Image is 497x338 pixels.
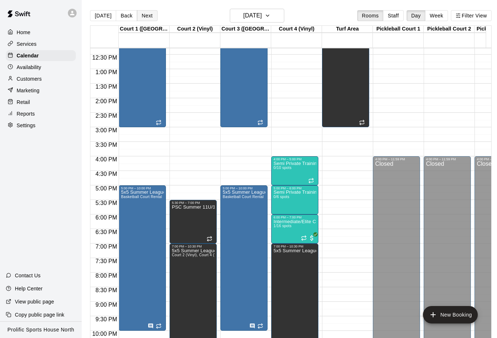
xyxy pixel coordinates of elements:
[94,244,119,250] span: 7:00 PM
[249,323,255,329] svg: Has notes
[373,26,424,33] div: Pickleball Court 1
[273,195,289,199] span: 0/6 spots filled
[121,195,162,199] span: Basketball Court Rental
[15,272,41,279] p: Contact Us
[15,311,64,318] p: Copy public page link
[94,98,119,104] span: 2:00 PM
[6,27,76,38] div: Home
[170,200,217,244] div: 5:30 PM – 7:00 PM: PSC Summer 11U/13U
[322,26,373,33] div: Turf Area
[94,69,119,75] span: 1:00 PM
[273,186,316,190] div: 5:00 PM – 6:00 PM
[94,287,119,293] span: 8:30 PM
[423,306,478,323] button: add
[383,10,404,21] button: Staff
[90,10,116,21] button: [DATE]
[6,97,76,108] a: Retail
[451,10,492,21] button: Filter View
[271,26,322,33] div: Court 4 (Vinyl)
[273,245,316,248] div: 7:00 PM – 10:30 PM
[17,52,39,59] p: Calendar
[17,40,37,48] p: Services
[90,331,119,337] span: 10:00 PM
[119,26,170,33] div: Court 1 ([GEOGRAPHIC_DATA])
[172,245,215,248] div: 7:00 PM – 10:30 PM
[94,273,119,279] span: 8:00 PM
[94,258,119,264] span: 7:30 PM
[119,185,166,331] div: 5:00 PM – 10:00 PM: 5x5 Summer League
[17,29,30,36] p: Home
[15,298,54,305] p: View public page
[223,186,265,190] div: 5:00 PM – 10:00 PM
[94,156,119,162] span: 4:00 PM
[172,253,224,257] span: Court 2 (Vinyl), Court 4 (Vinyl)
[17,122,36,129] p: Settings
[425,10,448,21] button: Week
[116,10,137,21] button: Back
[94,171,119,177] span: 4:30 PM
[94,185,119,192] span: 5:00 PM
[17,98,30,106] p: Retail
[94,302,119,308] span: 9:00 PM
[8,326,74,334] p: Prolific Sports House North
[426,157,469,161] div: 4:00 PM – 11:59 PM
[223,195,264,199] span: Basketball Court Rental
[172,201,215,205] div: 5:30 PM – 7:00 PM
[308,234,315,242] span: All customers have paid
[375,157,418,161] div: 4:00 PM – 11:59 PM
[94,229,119,235] span: 6:30 PM
[257,323,263,329] span: Recurring event
[17,64,41,71] p: Availability
[357,10,383,21] button: Rooms
[207,236,212,242] span: Recurring event
[308,178,314,184] span: Recurring event
[230,9,284,23] button: [DATE]
[257,120,263,125] span: Recurring event
[271,214,318,244] div: 6:00 PM – 7:00 PM: Intermediate/Elite Class
[359,120,365,125] span: Recurring event
[15,285,42,292] p: Help Center
[6,73,76,84] a: Customers
[17,110,35,117] p: Reports
[407,10,425,21] button: Day
[94,113,119,119] span: 2:30 PM
[424,26,474,33] div: Pickleball Court 2
[6,108,76,119] a: Reports
[271,185,318,214] div: 5:00 PM – 6:00 PM: Semi Private Training
[273,166,291,170] span: 0/10 spots filled
[94,127,119,133] span: 3:00 PM
[94,142,119,148] span: 3:30 PM
[17,75,42,83] p: Customers
[273,216,316,219] div: 6:00 PM – 7:00 PM
[17,87,40,94] p: Marketing
[156,120,162,125] span: Recurring event
[90,55,119,61] span: 12:30 PM
[6,62,76,73] a: Availability
[273,157,316,161] div: 4:00 PM – 5:00 PM
[156,323,162,329] span: Recurring event
[301,235,307,241] span: Recurring event
[94,214,119,221] span: 6:00 PM
[170,26,220,33] div: Court 2 (Vinyl)
[94,316,119,322] span: 9:30 PM
[137,10,157,21] button: Next
[6,50,76,61] a: Calendar
[271,156,318,185] div: 4:00 PM – 5:00 PM: Semi Private Training
[6,39,76,49] a: Services
[148,323,154,329] svg: Has notes
[6,85,76,96] a: Marketing
[94,84,119,90] span: 1:30 PM
[220,185,268,331] div: 5:00 PM – 10:00 PM: 5x5 Summer League
[220,26,271,33] div: Court 3 ([GEOGRAPHIC_DATA])
[6,120,76,131] a: Settings
[121,186,164,190] div: 5:00 PM – 10:00 PM
[94,200,119,206] span: 5:30 PM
